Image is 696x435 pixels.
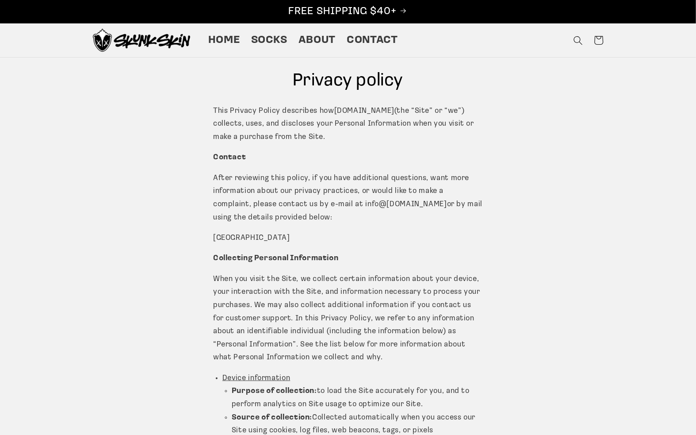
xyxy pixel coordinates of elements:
p: After reviewing this policy, if you have additional questions, want more information about our pr... [213,172,483,224]
a: Home [203,28,245,53]
a: Contact [341,28,404,53]
span: [DOMAIN_NAME] [334,107,394,115]
li: to load the Site accurately for you, and to perform analytics on Site usage to optimize our Site. [232,385,483,411]
summary: Search [568,30,589,50]
span: About [298,34,336,47]
u: Device information [222,374,290,382]
span: Socks [251,34,287,47]
strong: Collecting Personal Information [213,254,339,262]
strong: Contact [213,154,246,161]
span: [DOMAIN_NAME] [387,200,447,208]
p: FREE SHIPPING $40+ [9,5,687,19]
strong: Purpose of collection: [232,387,317,395]
span: Contact [347,34,398,47]
img: Skunk Skin Anti-Odor Socks. [93,29,190,52]
p: This Privacy Policy describes how (the “Site” or “we”) collects, uses, and discloses your Persona... [213,104,483,144]
h1: Privacy policy [213,69,483,92]
a: Socks [245,28,293,53]
p: [GEOGRAPHIC_DATA] [213,231,483,245]
span: Home [208,34,240,47]
p: When you visit the Site, we collect certain information about your device, your interaction with ... [213,273,483,364]
strong: Source of collection: [232,414,312,421]
a: About [293,28,341,53]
